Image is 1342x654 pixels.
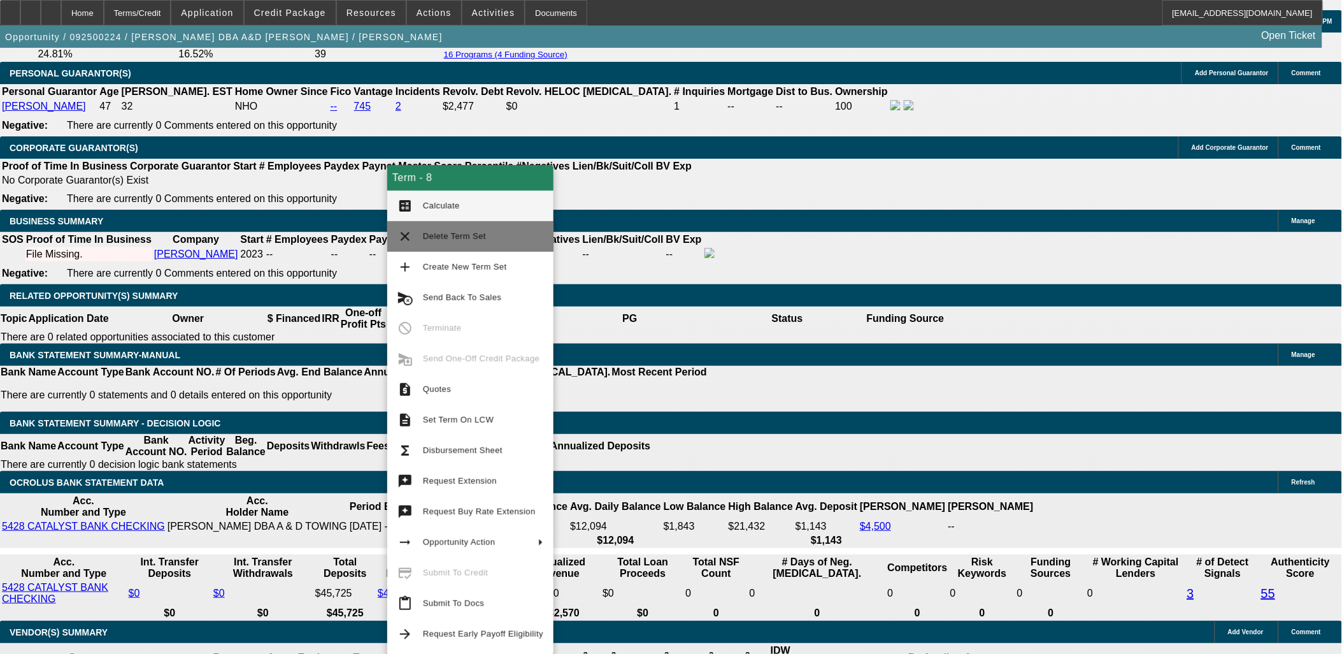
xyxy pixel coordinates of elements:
[267,307,322,331] th: $ Financed
[465,161,513,171] b: Percentile
[795,520,858,533] td: $1,143
[673,99,725,113] td: 1
[516,607,601,620] th: $182,570
[10,68,131,78] span: PERSONAL GUARANTOR(S)
[727,99,775,113] td: --
[266,234,329,245] b: # Employees
[685,556,747,580] th: Sum of the Total NSF Count and Total Overdraft Fee Count from Ocrolus
[440,49,571,60] button: 16 Programs (4 Funding Source)
[240,234,263,245] b: Start
[2,120,48,131] b: Negative:
[396,101,401,112] a: 2
[1187,586,1194,600] a: 3
[569,495,662,519] th: Avg. Daily Balance
[259,161,322,171] b: # Employees
[859,495,946,519] th: [PERSON_NAME]
[602,581,683,606] td: $0
[1,389,707,401] p: There are currently 0 statements and 0 details entered on this opportunity
[362,161,462,171] b: Paynet Master Score
[947,495,1034,519] th: [PERSON_NAME]
[225,434,266,458] th: Beg. Balance
[582,247,664,261] td: --
[397,504,413,520] mat-icon: try
[2,582,108,604] a: 5428 CATALYST BANK CHECKING
[1087,588,1093,599] span: 0
[57,366,125,379] th: Account Type
[462,1,525,25] button: Activities
[1,233,24,246] th: SOS
[397,259,413,275] mat-icon: add
[666,234,702,245] b: BV Exp
[178,48,313,61] td: 16.52%
[423,507,536,516] span: Request Buy Rate Extension
[173,234,219,245] b: Company
[443,86,504,97] b: Revolv. Debt
[1257,25,1321,47] a: Open Ticket
[2,86,97,97] b: Personal Guarantor
[685,607,747,620] th: 0
[2,193,48,204] b: Negative:
[331,247,368,261] td: --
[99,86,118,97] b: Age
[423,293,501,302] span: Send Back To Sales
[417,8,452,18] span: Actions
[569,534,662,547] th: $12,094
[890,100,901,110] img: facebook-icon.png
[1,174,697,187] td: No Corporate Guarantor(s) Exist
[569,520,662,533] td: $12,094
[2,521,165,532] a: 5428 CATALYST BANK CHECKING
[728,495,794,519] th: High Balance
[129,588,140,599] a: $0
[776,99,834,113] td: --
[550,434,651,458] th: Annualized Deposits
[315,581,376,606] td: $45,725
[1,160,128,173] th: Proof of Time In Business
[396,86,440,97] b: Incidents
[887,581,948,606] td: 0
[10,627,108,637] span: VENDOR(S) SUMMARY
[950,556,1015,580] th: Risk Keywords
[950,607,1015,620] th: 0
[1192,144,1269,151] span: Add Corporate Guarantor
[10,291,178,301] span: RELATED OPPORTUNITY(S) SUMMARY
[67,120,337,131] span: There are currently 0 Comments entered on this opportunity
[602,556,683,580] th: Total Loan Proceeds
[1292,479,1315,486] span: Refresh
[122,86,232,97] b: [PERSON_NAME]. EST
[397,627,413,642] mat-icon: arrow_forward
[188,434,226,458] th: Activity Period
[860,521,891,532] a: $4,500
[524,234,580,245] b: # Negatives
[728,86,774,97] b: Mortgage
[516,556,601,580] th: Annualized Revenue
[37,48,176,61] td: 24.81%
[795,495,858,519] th: Avg. Deposit
[234,99,329,113] td: NHO
[397,474,413,489] mat-icon: try
[1017,581,1086,606] td: 0
[266,249,273,259] span: --
[506,86,672,97] b: Revolv. HELOC [MEDICAL_DATA].
[904,100,914,110] img: linkedin-icon.png
[1195,69,1269,76] span: Add Personal Guarantor
[1017,556,1086,580] th: Funding Sources
[213,556,313,580] th: Int. Transfer Withdrawals
[656,161,692,171] b: BV Exp
[423,537,496,547] span: Opportunity Action
[125,366,215,379] th: Bank Account NO.
[10,143,138,153] span: CORPORATE GUARANTOR(S)
[315,556,376,580] th: Total Deposits
[749,581,886,606] td: 0
[728,520,794,533] td: $21,432
[666,247,703,261] td: --
[354,101,371,112] a: 745
[125,434,188,458] th: Bank Account NO.
[472,8,515,18] span: Activities
[749,607,886,620] th: 0
[1187,556,1259,580] th: # of Detect Signals
[663,495,727,519] th: Low Balance
[366,434,390,458] th: Fees
[397,229,413,244] mat-icon: clear
[397,290,413,305] mat-icon: cancel_schedule_send
[276,366,364,379] th: Avg. End Balance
